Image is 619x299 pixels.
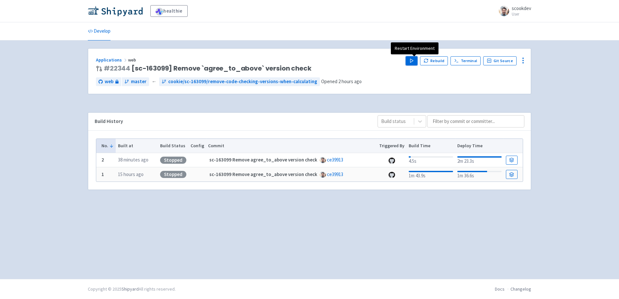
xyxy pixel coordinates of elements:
[118,157,148,163] time: 38 minutes ago
[338,78,362,84] time: 2 hours ago
[131,78,146,85] span: master
[160,157,186,164] div: Stopped
[101,142,114,149] button: No.
[512,5,531,11] span: scookdev
[455,139,504,153] th: Deploy Time
[457,170,502,180] div: 1m 36.6s
[506,170,518,179] a: Build Details
[409,170,453,180] div: 1m 43.9s
[104,65,311,72] span: [sc-163099] Remove `agree_to_above` version check
[427,115,524,127] input: Filter by commit or committer...
[377,139,407,153] th: Triggered By
[152,78,157,85] span: ←
[96,57,128,63] a: Applications
[321,78,362,84] span: Opened
[495,286,505,292] a: Docs
[122,77,149,86] a: master
[168,78,317,85] span: cookie/sc-163099/remove-code-checking-versions-when-calculating
[206,139,377,153] th: Commit
[327,171,343,177] a: ce39913
[510,286,531,292] a: Changelog
[88,22,111,40] a: Develop
[483,56,517,65] a: Git Source
[128,57,137,63] span: web
[105,78,113,85] span: web
[420,56,448,65] button: Rebuild
[104,64,130,73] a: #22344
[95,118,367,125] div: Build History
[160,171,186,178] div: Stopped
[150,5,188,17] a: healthie
[209,171,317,177] strong: sc-163099 Remove agree_to_above version check
[158,139,188,153] th: Build Status
[122,286,139,292] a: Shipyard
[209,157,317,163] strong: sc-163099 Remove agree_to_above version check
[88,286,176,293] div: Copyright © 2025 All rights reserved.
[188,139,206,153] th: Config
[506,156,518,165] a: Build Details
[457,155,502,165] div: 2m 23.3s
[101,171,104,177] b: 1
[406,56,417,65] button: Play
[88,6,143,16] img: Shipyard logo
[116,139,158,153] th: Built at
[406,139,455,153] th: Build Time
[159,77,320,86] a: cookie/sc-163099/remove-code-checking-versions-when-calculating
[450,56,481,65] a: Terminal
[409,155,453,165] div: 4.5s
[327,157,343,163] a: ce39913
[118,171,144,177] time: 15 hours ago
[96,77,121,86] a: web
[101,157,104,163] b: 2
[495,6,531,16] a: scookdev User
[512,12,531,16] small: User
